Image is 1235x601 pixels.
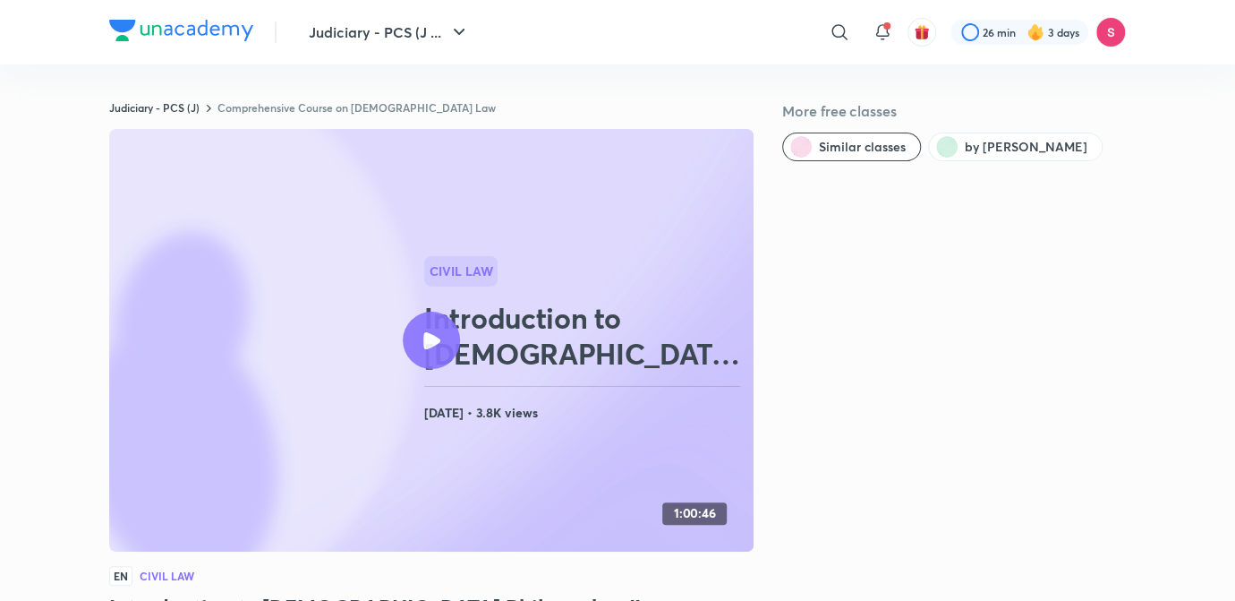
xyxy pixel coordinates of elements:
[424,401,746,425] h4: [DATE] • 3.8K views
[298,14,481,50] button: Judiciary - PCS (J ...
[965,138,1087,156] span: by Anil Khanna
[424,300,746,372] h2: Introduction to [DEMOGRAPHIC_DATA] Philosophy- II
[782,100,1126,122] h5: More free classes
[782,133,921,161] button: Similar classes
[928,133,1103,161] button: by Anil Khanna
[907,18,936,47] button: avatar
[140,571,193,581] h4: Civil Law
[109,566,132,586] span: EN
[109,20,253,46] a: Company Logo
[109,20,253,41] img: Company Logo
[673,506,716,521] h4: 1:00:46
[217,100,496,115] a: Comprehensive Course on [DEMOGRAPHIC_DATA] Law
[914,24,930,40] img: avatar
[1026,23,1044,41] img: streak
[819,138,906,156] span: Similar classes
[1095,17,1126,47] img: Sandeep Kumar
[109,100,200,115] a: Judiciary - PCS (J)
